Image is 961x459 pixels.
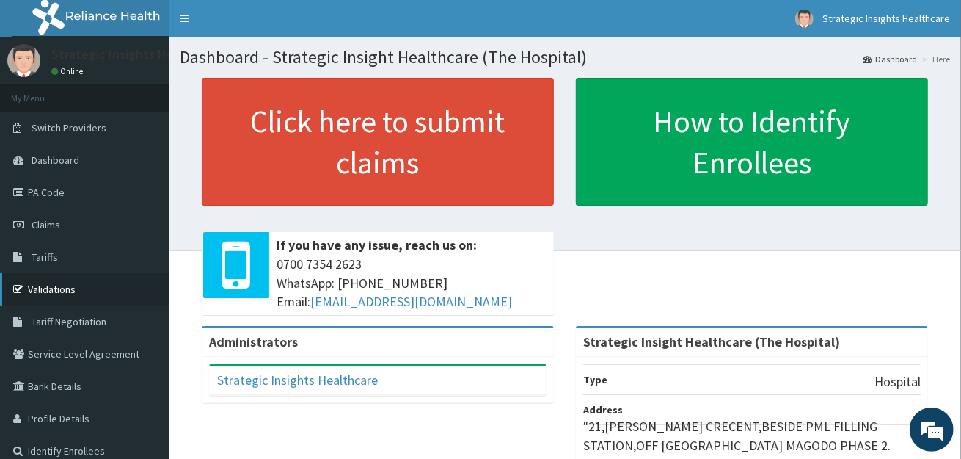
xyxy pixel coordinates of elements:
a: Online [51,66,87,76]
b: Address [583,403,623,416]
span: Strategic Insights Healthcare [822,12,950,25]
span: Switch Providers [32,121,106,134]
a: How to Identify Enrollees [576,78,928,206]
span: Dashboard [32,153,79,167]
span: 0700 7354 2623 WhatsApp: [PHONE_NUMBER] Email: [277,255,547,311]
li: Here [918,53,950,65]
a: Strategic Insights Healthcare [217,372,378,388]
span: Claims [32,218,60,231]
b: Administrators [209,333,298,350]
b: Type [583,373,607,386]
a: [EMAIL_ADDRESS][DOMAIN_NAME] [310,293,512,310]
img: User Image [795,10,814,28]
strong: Strategic Insight Healthcare (The Hospital) [583,333,840,350]
span: Tariff Negotiation [32,315,106,328]
h1: Dashboard - Strategic Insight Healthcare (The Hospital) [180,48,950,67]
img: User Image [7,44,40,77]
a: Click here to submit claims [202,78,554,206]
b: If you have any issue, reach us on: [277,236,477,253]
p: Hospital [874,372,921,391]
p: "21,[PERSON_NAME] CRECENT,BESIDE PML FILLING STATION,OFF [GEOGRAPHIC_DATA] MAGODO PHASE 2. [583,417,921,455]
span: Tariffs [32,250,58,264]
a: Dashboard [863,53,917,65]
p: Strategic Insights Healthcare [51,48,222,61]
